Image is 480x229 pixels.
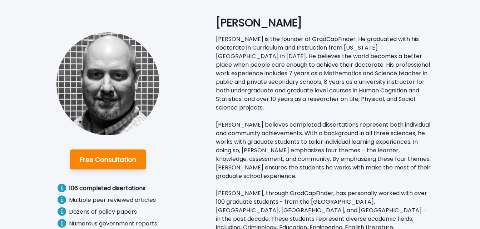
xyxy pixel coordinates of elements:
img: Dr. Dane Bozeman [56,32,159,135]
button: Free Consultation [70,149,146,169]
p: [PERSON_NAME] [216,15,432,31]
li: Dozens of policy papers [58,207,159,216]
li: 106 completed disertations [58,184,159,193]
li: Numerous government reports [58,219,159,228]
li: Multiple peer reviewed articles [58,195,159,204]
